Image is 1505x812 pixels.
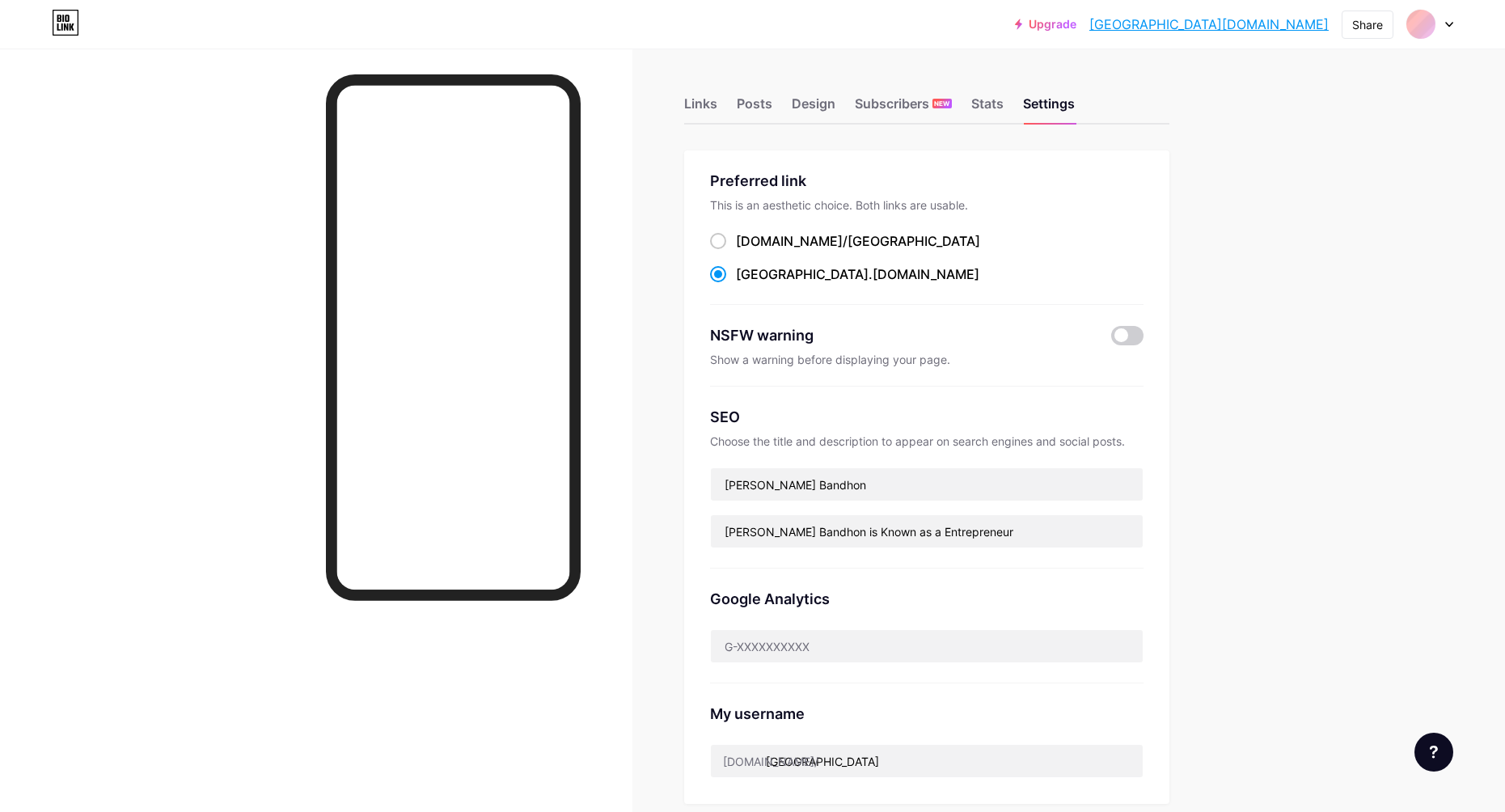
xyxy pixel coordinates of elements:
input: G-XXXXXXXXXX [711,630,1143,662]
input: Title [711,468,1143,501]
input: Description (max 160 chars) [711,515,1143,548]
div: Show a warning before displaying your page. [710,353,1144,366]
div: This is an aesthetic choice. Both links are usable. [710,198,1144,212]
div: Choose the title and description to appear on search engines and social posts. [710,434,1144,448]
div: Settings [1023,94,1075,123]
span: [GEOGRAPHIC_DATA] [736,266,869,282]
div: My username [710,703,1144,725]
a: Upgrade [1015,18,1076,31]
div: Share [1352,16,1383,33]
div: Google Analytics [710,588,1144,610]
div: Preferred link [710,170,1144,192]
div: NSFW warning [710,324,1088,346]
div: .[DOMAIN_NAME] [736,264,979,284]
span: NEW [934,99,949,108]
a: [GEOGRAPHIC_DATA][DOMAIN_NAME] [1089,15,1329,34]
div: [DOMAIN_NAME]/ [723,753,818,770]
div: Subscribers [855,94,952,123]
div: Links [684,94,717,123]
div: Stats [971,94,1004,123]
span: [GEOGRAPHIC_DATA] [848,233,980,249]
div: Posts [737,94,772,123]
div: Design [792,94,835,123]
input: username [711,745,1143,777]
div: SEO [710,406,1144,428]
div: [DOMAIN_NAME]/ [736,231,980,251]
